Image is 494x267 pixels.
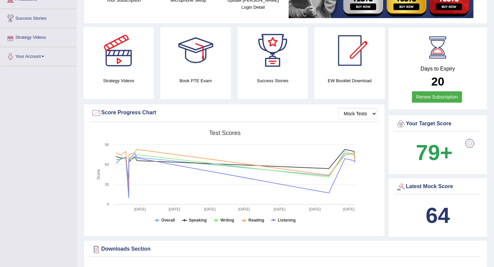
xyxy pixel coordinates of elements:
[105,162,109,166] text: 60
[309,207,321,211] tspan: [DATE]
[134,207,146,211] tspan: [DATE]
[160,77,230,84] h4: Book PTE Exam
[396,66,480,72] h4: Days to Expiry
[237,77,308,84] h4: Success Stories
[91,108,377,118] div: Score Progress Chart
[412,91,462,103] a: Renew Subscription
[0,9,76,26] a: Success Stories
[416,140,453,165] b: 79+
[249,218,264,223] tspan: Reading
[278,218,296,223] tspan: Listening
[343,207,355,211] tspan: [DATE]
[169,207,180,211] tspan: [DATE]
[96,169,101,180] tspan: Score
[238,207,250,211] tspan: [DATE]
[274,207,285,211] tspan: [DATE]
[209,130,240,136] tspan: Test scores
[105,182,109,186] text: 30
[105,143,109,147] text: 90
[0,28,76,45] a: Strategy Videos
[220,218,234,223] tspan: Writing
[189,218,206,223] tspan: Speaking
[84,77,154,84] h4: Strategy Videos
[204,207,216,211] tspan: [DATE]
[161,218,175,223] tspan: Overall
[431,75,444,88] b: 20
[426,203,450,228] b: 64
[396,182,480,192] div: Latest Mock Score
[314,77,384,84] h4: EW Booklet Download
[396,119,480,129] div: Your Target Score
[107,202,109,206] text: 0
[91,244,480,254] div: Downloads Section
[0,47,76,64] a: Your Account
